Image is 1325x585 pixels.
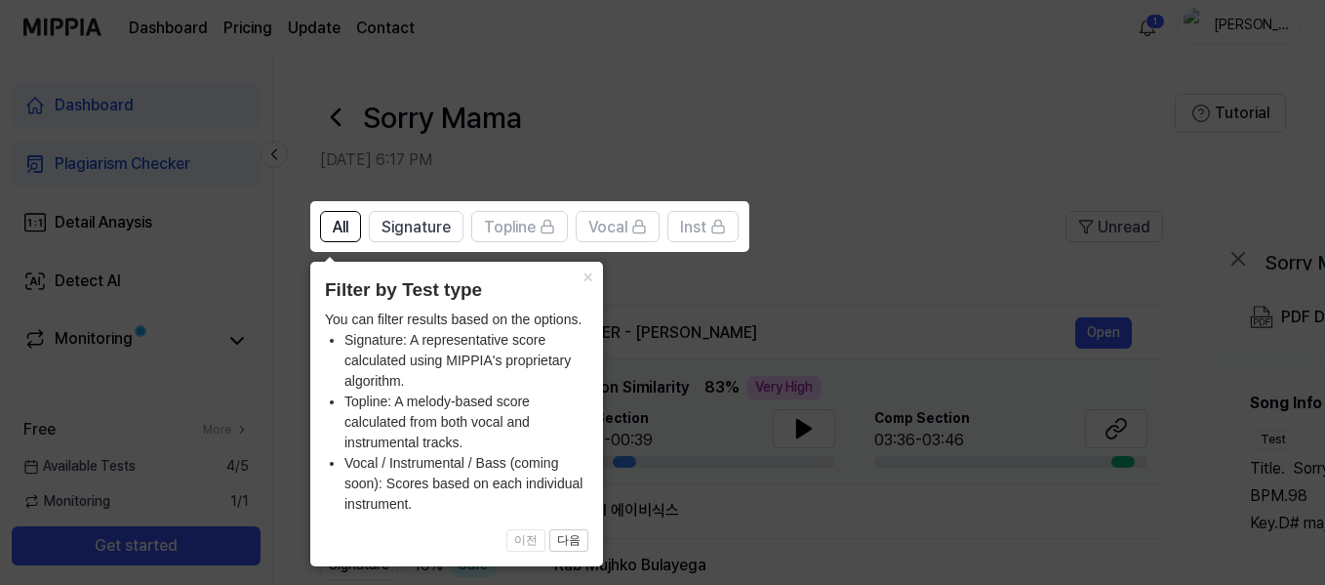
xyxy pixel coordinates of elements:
[325,276,588,305] header: Filter by Test type
[471,211,568,242] button: Topline
[381,216,451,239] span: Signature
[680,216,706,239] span: Inst
[576,211,660,242] button: Vocal
[344,453,588,515] li: Vocal / Instrumental / Bass (coming soon): Scores based on each individual instrument.
[369,211,463,242] button: Signature
[333,216,348,239] span: All
[344,330,588,392] li: Signature: A representative score calculated using MIPPIA's proprietary algorithm.
[667,211,739,242] button: Inst
[549,529,588,553] button: 다음
[572,262,603,289] button: Close
[484,216,536,239] span: Topline
[344,392,588,453] li: Topline: A melody-based score calculated from both vocal and instrumental tracks.
[320,211,361,242] button: All
[588,216,627,239] span: Vocal
[325,310,588,515] div: You can filter results based on the options.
